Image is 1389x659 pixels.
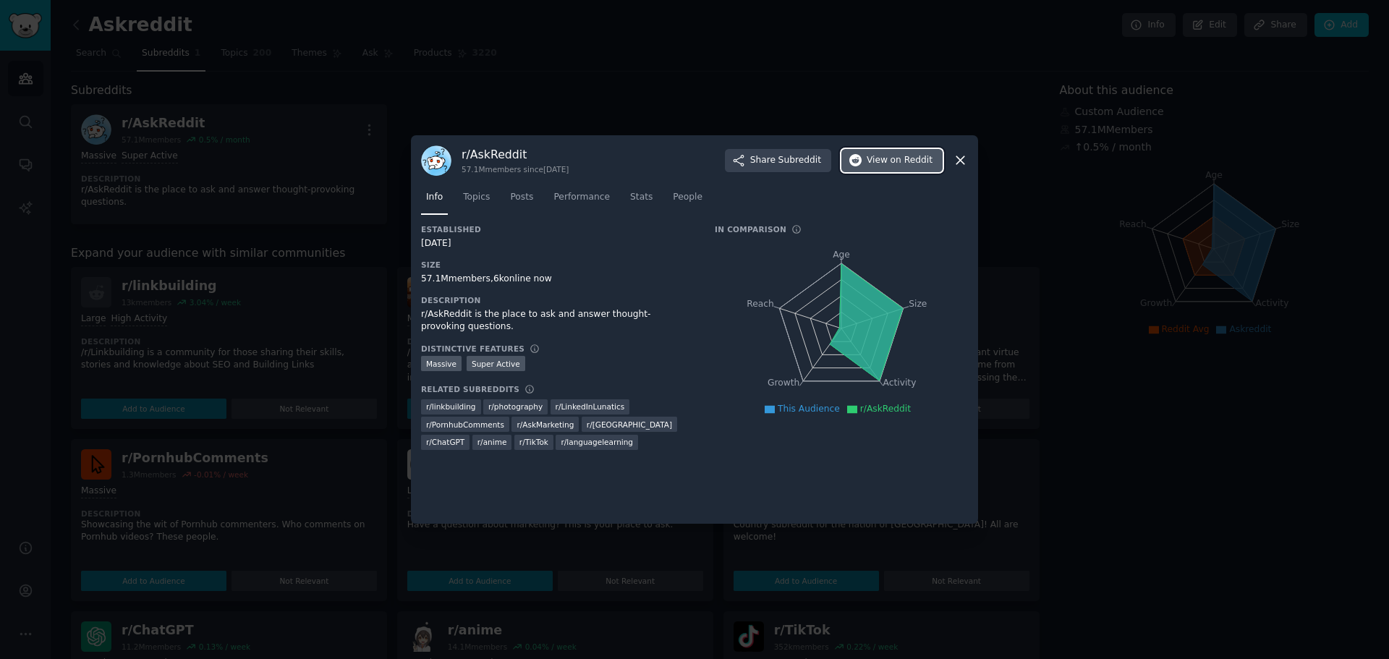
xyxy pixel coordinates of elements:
[715,224,786,234] h3: In Comparison
[510,191,533,204] span: Posts
[747,298,774,308] tspan: Reach
[750,154,821,167] span: Share
[462,164,569,174] div: 57.1M members since [DATE]
[463,191,490,204] span: Topics
[421,295,694,305] h3: Description
[505,186,538,216] a: Posts
[467,356,525,371] div: Super Active
[841,149,943,172] button: Viewon Reddit
[519,437,548,447] span: r/ TikTok
[421,237,694,250] div: [DATE]
[426,437,464,447] span: r/ ChatGPT
[673,191,702,204] span: People
[860,404,911,414] span: r/AskReddit
[725,149,831,172] button: ShareSubreddit
[561,437,633,447] span: r/ languagelearning
[833,250,850,260] tspan: Age
[462,147,569,162] h3: r/ AskReddit
[778,154,821,167] span: Subreddit
[768,378,799,388] tspan: Growth
[517,420,574,430] span: r/ AskMarketing
[477,437,507,447] span: r/ anime
[421,273,694,286] div: 57.1M members, 6k online now
[909,298,927,308] tspan: Size
[488,401,543,412] span: r/ photography
[778,404,840,414] span: This Audience
[891,154,933,167] span: on Reddit
[548,186,615,216] a: Performance
[421,384,519,394] h3: Related Subreddits
[421,308,694,333] div: r/AskReddit is the place to ask and answer thought-provoking questions.
[458,186,495,216] a: Topics
[421,224,694,234] h3: Established
[630,191,653,204] span: Stats
[883,378,917,388] tspan: Activity
[625,186,658,216] a: Stats
[426,401,476,412] span: r/ linkbuilding
[421,145,451,176] img: AskReddit
[421,260,694,270] h3: Size
[668,186,708,216] a: People
[421,186,448,216] a: Info
[426,191,443,204] span: Info
[421,356,462,371] div: Massive
[556,401,625,412] span: r/ LinkedInLunatics
[553,191,610,204] span: Performance
[587,420,672,430] span: r/ [GEOGRAPHIC_DATA]
[867,154,933,167] span: View
[426,420,504,430] span: r/ PornhubComments
[421,344,524,354] h3: Distinctive Features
